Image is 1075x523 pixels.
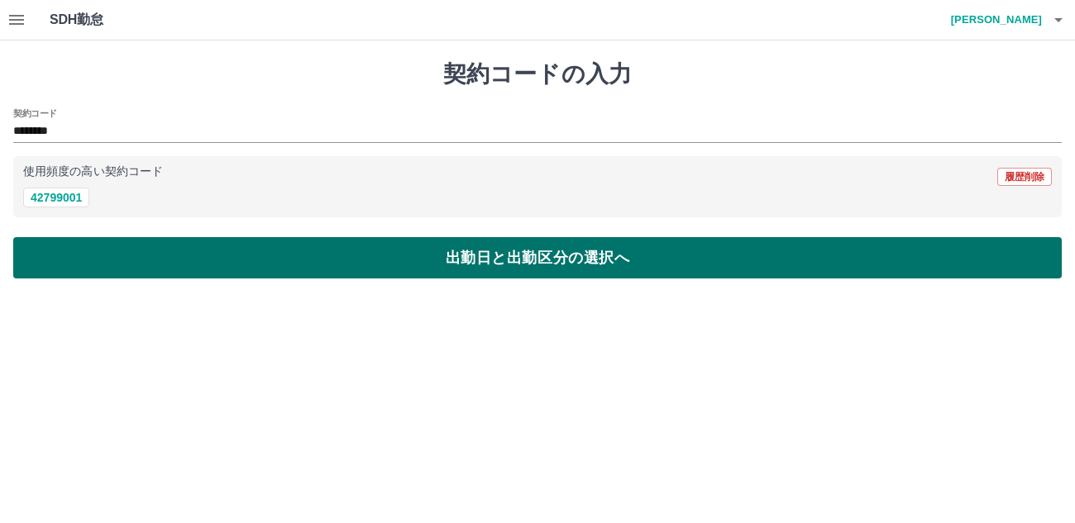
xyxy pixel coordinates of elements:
button: 42799001 [23,188,89,207]
h1: 契約コードの入力 [13,60,1062,88]
button: 履歴削除 [997,168,1052,186]
p: 使用頻度の高い契約コード [23,166,163,178]
button: 出勤日と出勤区分の選択へ [13,237,1062,278]
h2: 契約コード [13,107,57,120]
